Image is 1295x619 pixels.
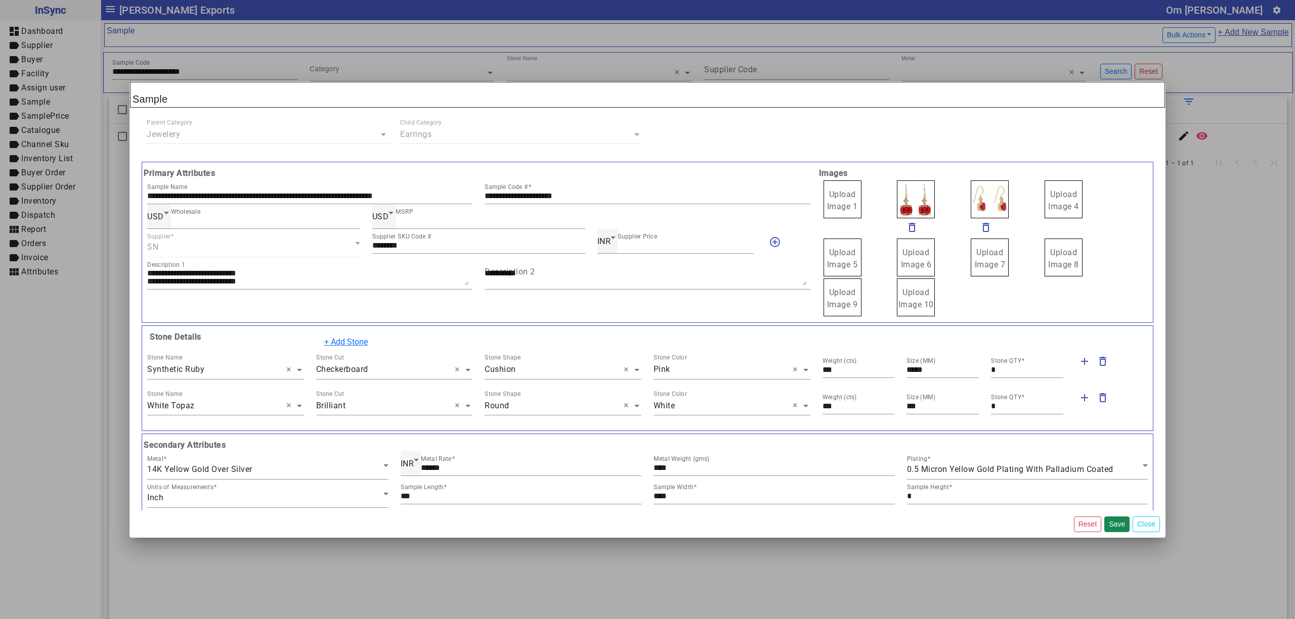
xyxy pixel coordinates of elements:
span: Clear all [455,400,463,412]
div: Stone Cut [316,389,344,398]
span: Clear all [624,400,632,412]
mat-label: Wholesale [171,208,200,215]
span: INR [401,459,414,468]
mat-label: Weight (cts) [823,394,857,401]
mat-label: Supplier Price [618,233,657,240]
div: Stone Color [654,389,687,398]
div: Stone Cut [316,353,344,362]
span: Upload Image 5 [827,248,858,269]
mat-label: Stone QTY [991,394,1021,401]
span: Upload Image 9 [827,288,858,309]
mat-label: Metal Weight (gms) [654,455,710,462]
mat-label: Size (MM) [906,394,936,401]
mat-label: Units of Measurements [147,484,213,491]
span: 14K Yellow Gold Over Silver [147,464,252,474]
span: INR [597,236,611,246]
b: Images [816,167,1154,179]
button: Save [1104,516,1130,532]
mat-label: Plating [907,455,927,462]
mat-label: Size (MM) [906,357,936,364]
h2: Sample [130,82,1165,108]
mat-label: Metal [147,455,163,462]
div: Parent Category [147,118,192,127]
mat-label: Sample Width [654,484,694,491]
span: Upload Image 1 [827,189,858,211]
mat-icon: delete_outline [1097,392,1109,404]
span: Upload Image 8 [1048,248,1079,269]
img: 22bb72e3-b76e-45da-86b0-18f60abc210b [897,180,935,218]
span: Upload Image 4 [1048,189,1079,211]
mat-label: Stone QTY [991,357,1021,364]
mat-icon: delete_outline [906,221,918,233]
mat-label: Description 1 [147,261,185,268]
mat-label: Description 2 [485,267,535,276]
span: Clear all [793,364,801,376]
span: Clear all [286,364,295,376]
mat-label: Sample Height [907,484,949,491]
span: Upload Image 10 [898,288,934,309]
mat-label: MSRP [396,208,413,215]
div: Stone Color [654,353,687,362]
mat-label: Supplier SKU Code # [372,233,431,240]
div: Stone Shape [485,353,521,362]
span: USD [372,212,389,221]
mat-icon: add_circle_outline [769,236,781,248]
span: Clear all [286,400,295,412]
span: 0.5 Micron Yellow Gold Plating With Palladium Coated [907,464,1113,474]
mat-label: Weight (cts) [823,357,857,364]
div: Stone Name [147,353,182,362]
b: Secondary Attributes [141,439,1154,451]
mat-label: Sample Code # [485,183,528,191]
span: Upload Image 7 [975,248,1006,269]
span: Clear all [793,400,801,412]
b: Primary Attributes [141,167,816,179]
mat-label: Sample Name [147,183,187,191]
button: Close [1133,516,1160,532]
b: Stone Details [147,332,201,342]
mat-icon: add [1078,355,1091,367]
div: Stone Name [147,389,182,398]
mat-label: Metal Rate [421,455,452,462]
mat-label: Sample Length [401,484,444,491]
span: Clear all [455,364,463,376]
button: + Add Stone [318,332,374,352]
span: Inch [147,493,163,502]
span: Clear all [624,364,632,376]
mat-icon: delete_outline [980,221,992,233]
mat-label: Supplier [147,233,171,240]
mat-icon: delete_outline [1097,355,1109,367]
img: 2351e262-e5b5-4fb9-9a13-f02c2e24c901 [971,180,1009,218]
span: USD [147,212,164,221]
mat-icon: add [1078,392,1091,404]
span: Upload Image 6 [901,248,932,269]
div: Child Category [400,118,442,127]
button: Reset [1074,516,1102,532]
div: Stone Shape [485,389,521,398]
